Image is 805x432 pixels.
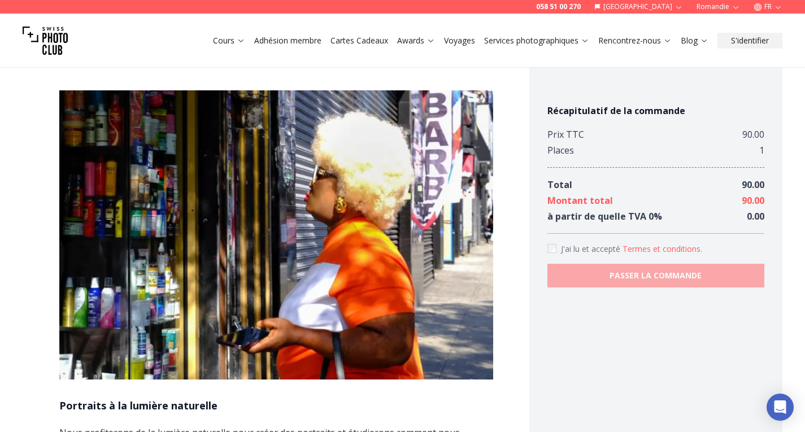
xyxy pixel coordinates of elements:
button: Services photographiques [480,33,594,49]
div: 90.00 [742,126,764,142]
div: Places [547,142,574,158]
a: Adhésion membre [254,35,321,46]
a: Rencontrez-nous [598,35,672,46]
span: 90.00 [742,194,764,207]
div: 1 [759,142,764,158]
div: Open Intercom Messenger [767,394,794,421]
img: Portraits à la lumière naturelle [59,90,493,379]
button: PASSER LA COMMANDE [547,264,764,287]
span: 90.00 [742,178,764,191]
a: Awards [397,35,435,46]
a: Blog [681,35,708,46]
h1: Portraits à la lumière naturelle [59,398,493,413]
div: Montant total [547,193,613,208]
img: Swiss photo club [23,18,68,63]
a: Services photographiques [484,35,589,46]
button: Cartes Cadeaux [326,33,393,49]
span: 0.00 [747,210,764,222]
input: Accept terms [547,244,556,253]
div: Total [547,177,572,193]
button: S'identifier [717,33,782,49]
button: Voyages [440,33,480,49]
button: Awards [393,33,440,49]
div: Prix TTC [547,126,584,142]
div: à partir de quelle TVA 0 % [547,208,662,224]
b: PASSER LA COMMANDE [610,270,702,281]
a: 058 51 00 270 [536,2,581,11]
button: Cours [208,33,250,49]
h4: Récapitulatif de la commande [547,104,764,117]
a: Voyages [444,35,475,46]
button: Adhésion membre [250,33,326,49]
button: Blog [676,33,713,49]
a: Cours [213,35,245,46]
button: Rencontrez-nous [594,33,676,49]
span: J'ai lu et accepté [561,243,623,254]
button: Accept termsJ'ai lu et accepté [623,243,702,255]
a: Cartes Cadeaux [330,35,388,46]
